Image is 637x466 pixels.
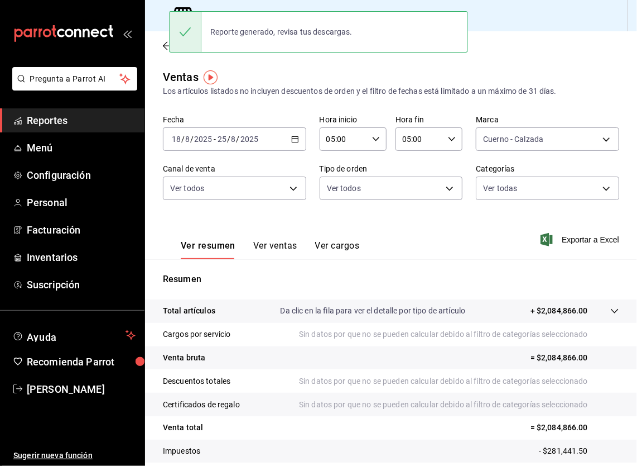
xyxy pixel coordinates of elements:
[395,116,462,124] label: Hora fin
[27,140,136,155] span: Menú
[217,135,227,144] input: --
[237,135,240,144] span: /
[163,375,230,387] p: Descuentos totales
[163,116,306,124] label: Fecha
[27,277,136,292] span: Suscripción
[299,375,619,387] p: Sin datos por que no se pueden calcular debido al filtro de categorías seleccionado
[27,250,136,265] span: Inventarios
[320,116,387,124] label: Hora inicio
[543,233,619,246] button: Exportar a Excel
[476,116,619,124] label: Marca
[8,81,137,93] a: Pregunta a Parrot AI
[163,445,200,457] p: Impuestos
[194,135,213,144] input: ----
[27,195,136,210] span: Personal
[27,113,136,128] span: Reportes
[123,29,132,38] button: open_drawer_menu
[281,305,466,317] p: Da clic en la fila para ver el detalle por tipo de artículo
[231,135,237,144] input: --
[253,240,297,259] button: Ver ventas
[171,135,181,144] input: --
[327,183,361,194] span: Ver todos
[227,135,230,144] span: /
[163,352,205,364] p: Venta bruta
[214,135,216,144] span: -
[27,329,121,342] span: Ayuda
[530,352,619,364] p: = $2,084,866.00
[163,329,231,340] p: Cargos por servicio
[315,240,360,259] button: Ver cargos
[539,445,619,457] p: - $281,441.50
[163,399,240,411] p: Certificados de regalo
[30,73,120,85] span: Pregunta a Parrot AI
[483,134,543,145] span: Cuerno - Calzada
[13,450,136,462] span: Sugerir nueva función
[163,305,215,317] p: Total artículos
[299,399,619,411] p: Sin datos por que no se pueden calcular debido al filtro de categorías seleccionado
[181,240,235,259] button: Ver resumen
[27,382,136,397] span: [PERSON_NAME]
[163,422,203,434] p: Venta total
[204,70,218,84] img: Tooltip marker
[181,240,359,259] div: navigation tabs
[163,85,619,97] div: Los artículos listados no incluyen descuentos de orden y el filtro de fechas está limitado a un m...
[530,305,588,317] p: + $2,084,866.00
[240,135,259,144] input: ----
[27,354,136,369] span: Recomienda Parrot
[12,67,137,91] button: Pregunta a Parrot AI
[163,165,306,173] label: Canal de venta
[320,165,463,173] label: Tipo de orden
[483,183,517,194] span: Ver todas
[27,222,136,237] span: Facturación
[181,135,185,144] span: /
[476,165,619,173] label: Categorías
[530,422,619,434] p: = $2,084,866.00
[299,329,619,340] p: Sin datos por que no se pueden calcular debido al filtro de categorías seleccionado
[170,183,204,194] span: Ver todos
[163,69,199,85] div: Ventas
[185,135,190,144] input: --
[163,273,619,286] p: Resumen
[27,168,136,183] span: Configuración
[163,40,220,51] button: Regresar
[190,135,194,144] span: /
[201,20,361,44] div: Reporte generado, revisa tus descargas.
